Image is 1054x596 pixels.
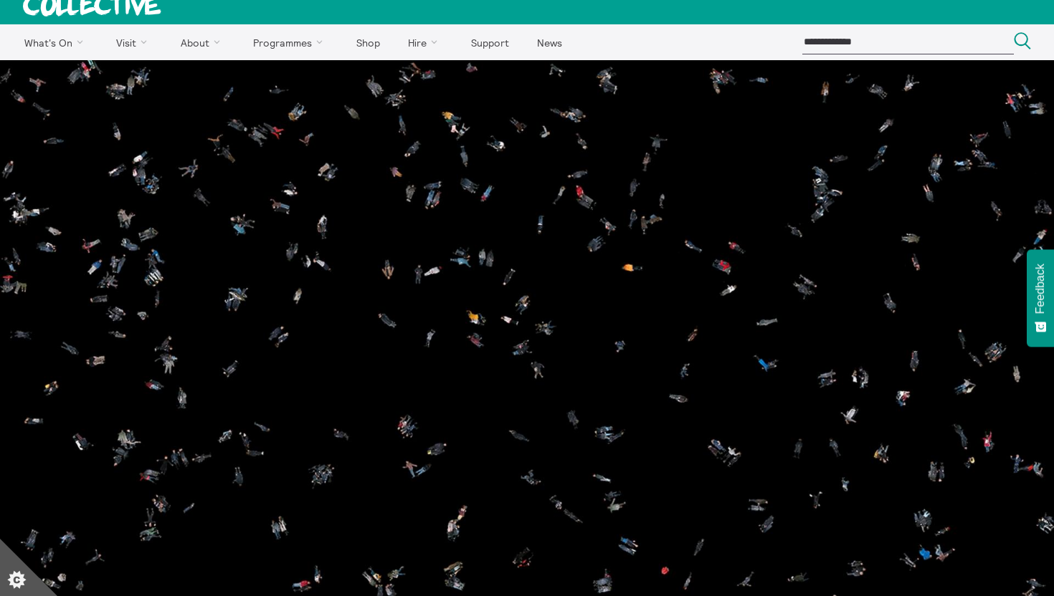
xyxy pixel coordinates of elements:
a: News [524,24,574,60]
a: Shop [343,24,392,60]
a: Visit [104,24,166,60]
a: Hire [396,24,456,60]
button: Feedback - Show survey [1027,249,1054,347]
a: Programmes [241,24,341,60]
a: What's On [11,24,101,60]
a: Support [458,24,521,60]
a: About [168,24,238,60]
span: Feedback [1034,264,1047,314]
